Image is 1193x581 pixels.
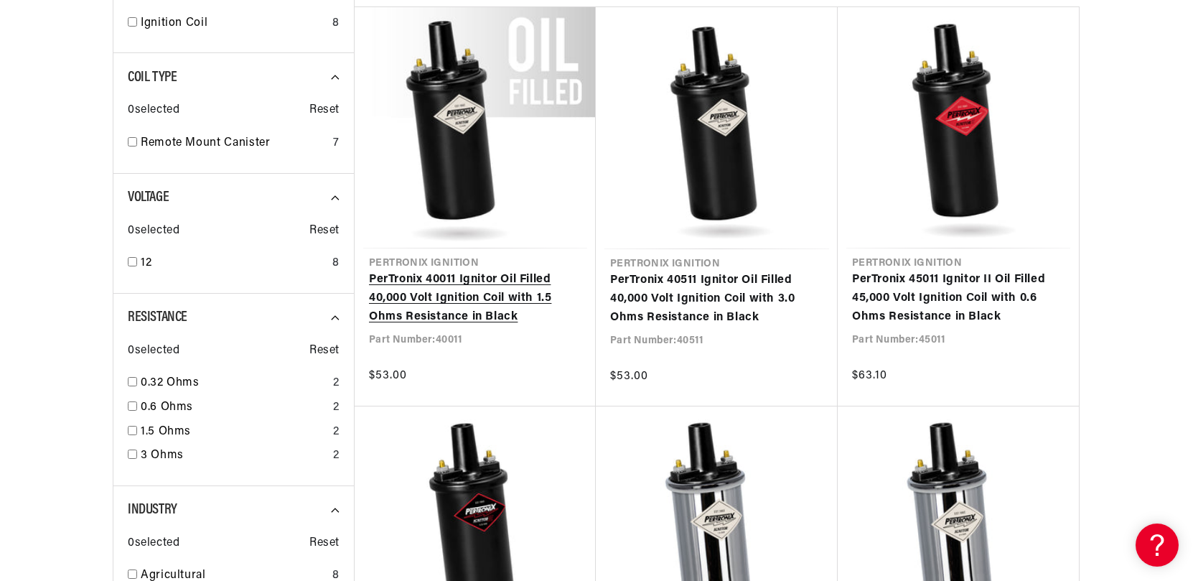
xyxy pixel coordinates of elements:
[309,534,340,553] span: Reset
[333,134,340,153] div: 7
[309,222,340,241] span: Reset
[610,271,823,327] a: PerTronix 40511 Ignitor Oil Filled 40,000 Volt Ignition Coil with 3.0 Ohms Resistance in Black
[309,342,340,361] span: Reset
[141,14,327,33] a: Ignition Coil
[333,399,340,417] div: 2
[332,14,340,33] div: 8
[852,271,1065,326] a: PerTronix 45011 Ignitor II Oil Filled 45,000 Volt Ignition Coil with 0.6 Ohms Resistance in Black
[309,101,340,120] span: Reset
[333,447,340,465] div: 2
[333,423,340,442] div: 2
[141,134,327,153] a: Remote Mount Canister
[128,222,179,241] span: 0 selected
[128,101,179,120] span: 0 selected
[141,423,327,442] a: 1.5 Ohms
[141,254,327,273] a: 12
[128,342,179,361] span: 0 selected
[128,190,169,205] span: Voltage
[141,399,327,417] a: 0.6 Ohms
[141,447,327,465] a: 3 Ohms
[141,374,327,393] a: 0.32 Ohms
[333,374,340,393] div: 2
[128,503,177,517] span: Industry
[128,70,177,85] span: Coil Type
[369,271,581,326] a: PerTronix 40011 Ignitor Oil Filled 40,000 Volt Ignition Coil with 1.5 Ohms Resistance in Black
[128,310,187,325] span: Resistance
[128,534,179,553] span: 0 selected
[332,254,340,273] div: 8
